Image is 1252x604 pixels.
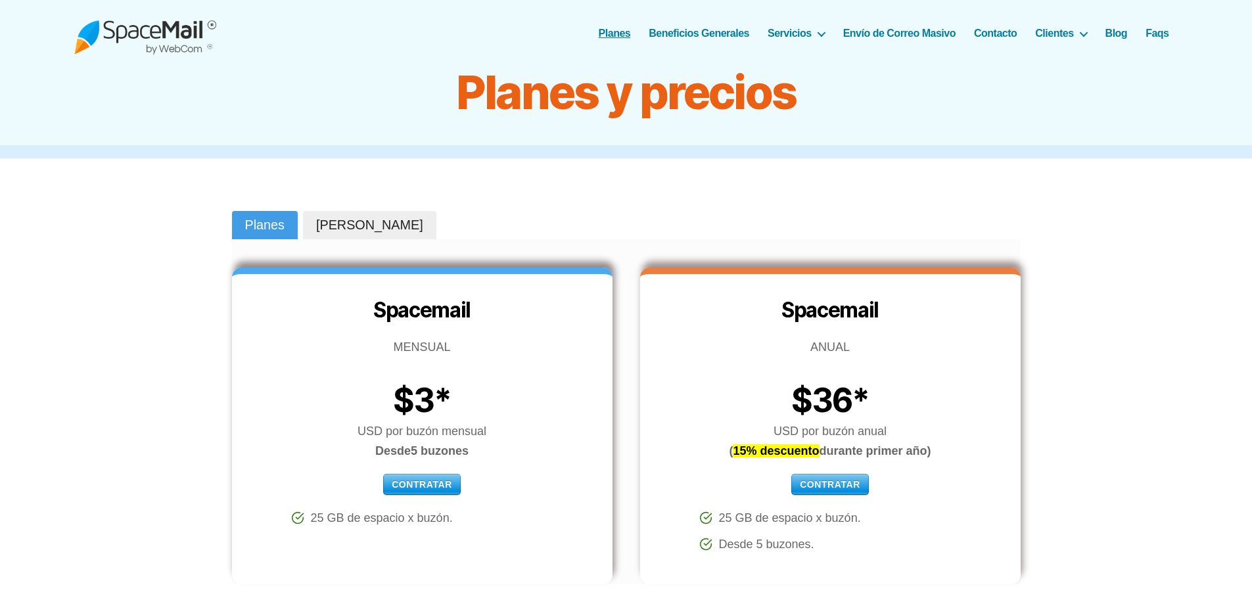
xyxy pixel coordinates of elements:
[311,508,453,528] span: 25 GB de espacio x buzón.
[298,66,955,119] h1: Planes y precios
[599,27,631,39] a: Planes
[375,444,411,457] strong: Desde
[74,12,216,55] img: Spacemail
[1035,27,1086,39] a: Clientes
[843,27,956,39] a: Envío de Correo Masivo
[640,421,1021,461] p: USD por buzón anual
[606,27,1178,39] nav: Horizontal
[232,297,613,324] h2: Spacemail
[1105,27,1128,39] a: Blog
[729,444,931,457] strong: ( durante primer año)
[768,27,825,39] a: Servicios
[640,337,1021,357] p: ANUAL
[733,444,819,457] mark: 15% descuento
[375,444,469,457] strong: 5 buzones
[719,534,814,554] span: Desde 5 buzones.
[974,27,1017,39] a: Contacto
[649,27,749,39] a: Beneficios Generales
[640,297,1021,324] h2: Spacemail
[719,508,861,528] span: 25 GB de espacio x buzón.
[232,421,613,461] p: USD por buzón mensual
[245,216,285,235] span: Planes
[316,216,423,235] span: [PERSON_NAME]
[1146,27,1169,39] a: Faqs
[232,337,613,357] p: MENSUAL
